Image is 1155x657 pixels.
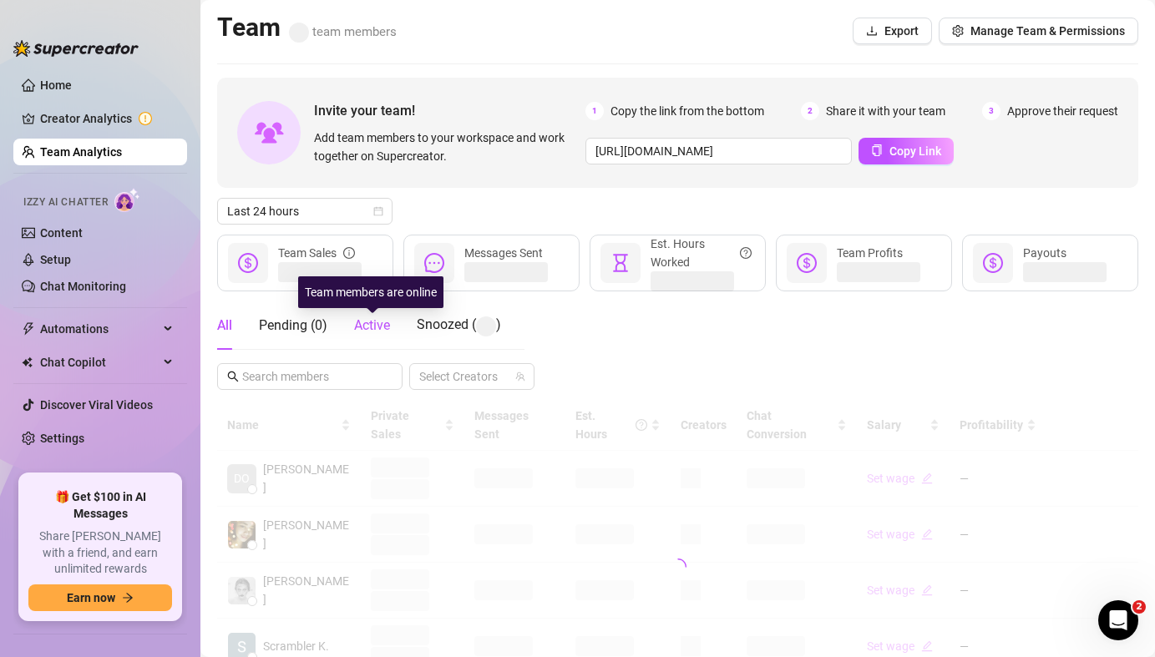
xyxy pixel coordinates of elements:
[40,316,159,342] span: Automations
[40,280,126,293] a: Chat Monitoring
[740,235,752,271] span: question-circle
[242,367,379,386] input: Search members
[227,371,239,382] span: search
[669,558,687,576] span: loading
[217,12,397,43] h2: Team
[853,18,932,44] button: Export
[417,316,501,332] span: Snoozed ( )
[837,246,903,260] span: Team Profits
[40,398,153,412] a: Discover Viral Videos
[217,316,232,336] div: All
[952,25,964,37] span: setting
[343,244,355,262] span: info-circle
[314,100,585,121] span: Invite your team!
[13,40,139,57] img: logo-BBDzfeDw.svg
[354,317,390,333] span: Active
[40,253,71,266] a: Setup
[259,316,327,336] div: Pending ( 0 )
[889,144,941,158] span: Copy Link
[826,102,945,120] span: Share it with your team
[23,195,108,210] span: Izzy AI Chatter
[424,253,444,273] span: message
[515,371,525,382] span: team
[1132,600,1146,614] span: 2
[238,253,258,273] span: dollar-circle
[982,102,1000,120] span: 3
[797,253,817,273] span: dollar-circle
[866,25,878,37] span: download
[651,235,752,271] div: Est. Hours Worked
[122,592,134,604] span: arrow-right
[298,276,443,308] div: Team members are online
[22,356,33,368] img: Chat Copilot
[871,144,883,156] span: copy
[22,322,35,336] span: thunderbolt
[1098,600,1138,640] iframe: Intercom live chat
[610,102,764,120] span: Copy the link from the bottom
[28,489,172,522] span: 🎁 Get $100 in AI Messages
[610,253,631,273] span: hourglass
[40,105,174,132] a: Creator Analytics exclamation-circle
[40,145,122,159] a: Team Analytics
[40,78,72,92] a: Home
[1023,246,1066,260] span: Payouts
[227,199,382,224] span: Last 24 hours
[314,129,579,165] span: Add team members to your workspace and work together on Supercreator.
[983,253,1003,273] span: dollar-circle
[40,226,83,240] a: Content
[939,18,1138,44] button: Manage Team & Permissions
[289,24,397,39] span: team members
[1007,102,1118,120] span: Approve their request
[801,102,819,120] span: 2
[40,432,84,445] a: Settings
[28,584,172,611] button: Earn nowarrow-right
[884,24,919,38] span: Export
[67,591,115,604] span: Earn now
[585,102,604,120] span: 1
[40,349,159,376] span: Chat Copilot
[28,528,172,578] span: Share [PERSON_NAME] with a friend, and earn unlimited rewards
[114,188,140,212] img: AI Chatter
[970,24,1125,38] span: Manage Team & Permissions
[373,206,383,216] span: calendar
[464,246,543,260] span: Messages Sent
[859,138,954,164] button: Copy Link
[278,244,355,262] div: Team Sales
